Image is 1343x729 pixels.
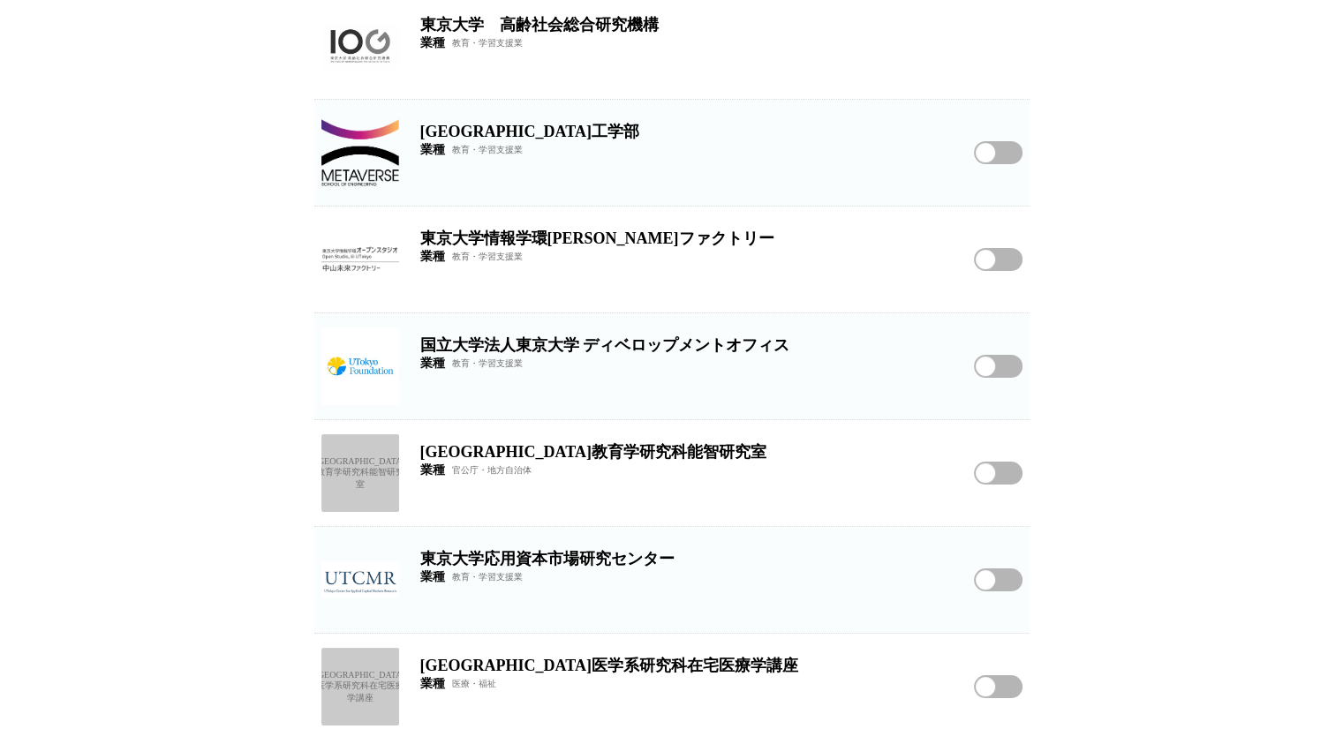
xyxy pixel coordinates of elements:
[321,648,399,725] a: [GEOGRAPHIC_DATA]医学系研究科在宅医療学講座
[452,357,523,370] span: 教育・学習支援業
[321,434,399,512] a: [GEOGRAPHIC_DATA]教育学研究科能智研究室
[420,356,445,372] span: 業種
[420,569,445,585] span: 業種
[420,35,445,51] span: 業種
[452,144,523,156] span: 教育・学習支援業
[420,655,953,676] h2: [GEOGRAPHIC_DATA]医学系研究科在宅医療学講座
[420,121,953,142] h2: [GEOGRAPHIC_DATA]工学部
[452,251,523,263] span: 教育・学習支援業
[321,7,399,85] img: 東京大学 高齢社会総合研究機構のロゴ
[420,228,953,249] h2: 東京大学情報学環[PERSON_NAME]ファクトリー
[420,14,1022,35] h2: 東京大学 高齢社会総合研究機構
[420,441,953,462] h2: [GEOGRAPHIC_DATA]教育学研究科能智研究室
[452,37,523,49] span: 教育・学習支援業
[420,462,445,478] span: 業種
[452,678,496,690] span: 医療・福祉
[321,114,399,192] img: 東京大学メタバース工学部のロゴ
[452,571,523,583] span: 教育・学習支援業
[452,464,532,477] span: 官公庁・地方自治体
[321,221,399,298] img: 東京大学情報学環中山未来ファクトリーのロゴ
[420,249,445,265] span: 業種
[420,676,445,692] span: 業種
[321,541,399,619] img: 東京大学応用資本市場研究センターのロゴ
[420,548,953,569] h2: 東京大学応用資本市場研究センター
[420,142,445,158] span: 業種
[420,334,953,356] h2: 国立大学法人東京大学 ディベロップメントオフィス
[321,327,399,405] img: 国立大学法人東京大学 ディベロップメントオフィスのロゴ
